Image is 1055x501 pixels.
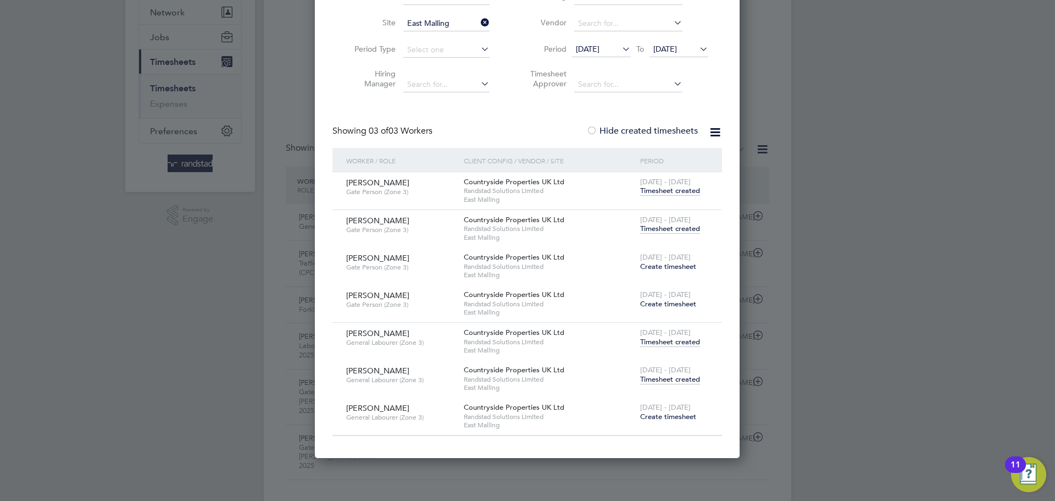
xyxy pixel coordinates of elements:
[346,413,456,422] span: General Labourer (Zone 3)
[346,253,409,263] span: [PERSON_NAME]
[346,366,409,376] span: [PERSON_NAME]
[464,383,635,392] span: East Malling
[653,44,677,54] span: [DATE]
[464,271,635,279] span: East Malling
[640,375,700,384] span: Timesheet created
[574,77,682,92] input: Search for...
[464,346,635,355] span: East Malling
[346,178,409,188] span: [PERSON_NAME]
[346,300,456,309] span: Gate Person (Zone 3)
[574,16,682,31] input: Search for...
[346,290,409,300] span: [PERSON_NAME]
[464,308,635,317] span: East Malling
[464,252,564,262] span: Countryside Properties UK Ltd
[346,376,456,384] span: General Labourer (Zone 3)
[640,328,691,337] span: [DATE] - [DATE]
[346,188,456,196] span: Gate Person (Zone 3)
[464,177,564,186] span: Countryside Properties UK Ltd
[640,177,691,186] span: [DATE] - [DATE]
[1011,457,1046,492] button: Open Resource Center, 11 new notifications
[346,403,409,413] span: [PERSON_NAME]
[464,195,635,204] span: East Malling
[346,225,456,234] span: Gate Person (Zone 3)
[464,338,635,346] span: Randstad Solutions Limited
[346,263,456,272] span: Gate Person (Zone 3)
[464,300,635,309] span: Randstad Solutions Limited
[576,44,599,54] span: [DATE]
[346,328,409,338] span: [PERSON_NAME]
[403,16,490,31] input: Search for...
[464,365,564,375] span: Countryside Properties UK Ltd
[517,69,567,89] label: Timesheet Approver
[517,18,567,27] label: Vendor
[369,125,432,136] span: 03 Workers
[346,18,396,27] label: Site
[586,125,698,136] label: Hide created timesheets
[464,328,564,337] span: Countryside Properties UK Ltd
[464,375,635,384] span: Randstad Solutions Limited
[640,299,696,309] span: Create timesheet
[640,337,700,347] span: Timesheet created
[640,262,696,271] span: Create timesheet
[640,215,691,224] span: [DATE] - [DATE]
[464,421,635,430] span: East Malling
[464,403,564,412] span: Countryside Properties UK Ltd
[403,77,490,92] input: Search for...
[640,290,691,299] span: [DATE] - [DATE]
[517,44,567,54] label: Period
[1010,465,1020,479] div: 11
[637,148,711,173] div: Period
[332,125,435,137] div: Showing
[464,233,635,242] span: East Malling
[464,224,635,233] span: Randstad Solutions Limited
[464,186,635,195] span: Randstad Solutions Limited
[464,215,564,224] span: Countryside Properties UK Ltd
[461,148,637,173] div: Client Config / Vendor / Site
[343,148,461,173] div: Worker / Role
[403,42,490,58] input: Select one
[464,262,635,271] span: Randstad Solutions Limited
[640,412,696,421] span: Create timesheet
[640,365,691,375] span: [DATE] - [DATE]
[464,290,564,299] span: Countryside Properties UK Ltd
[640,186,700,196] span: Timesheet created
[640,252,691,262] span: [DATE] - [DATE]
[346,338,456,347] span: General Labourer (Zone 3)
[346,216,409,225] span: [PERSON_NAME]
[346,69,396,89] label: Hiring Manager
[346,44,396,54] label: Period Type
[640,403,691,412] span: [DATE] - [DATE]
[633,42,647,56] span: To
[640,224,700,234] span: Timesheet created
[369,125,388,136] span: 03 of
[464,412,635,421] span: Randstad Solutions Limited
